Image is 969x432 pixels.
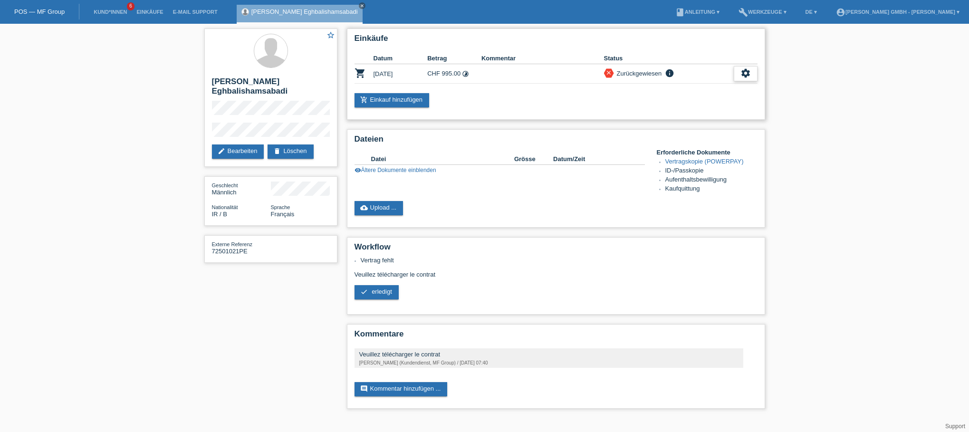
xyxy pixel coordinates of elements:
div: Männlich [212,182,271,196]
i: add_shopping_cart [360,96,368,104]
div: Veuillez télécharger le contrat [355,257,758,307]
a: Einkäufe [132,9,168,15]
a: check erledigt [355,285,399,299]
i: delete [273,147,281,155]
a: cloud_uploadUpload ... [355,201,403,215]
h2: Workflow [355,242,758,257]
li: Vertrag fehlt [361,257,758,264]
a: commentKommentar hinzufügen ... [355,382,448,396]
a: E-Mail Support [168,9,222,15]
th: Kommentar [481,53,604,64]
div: Veuillez télécharger le contrat [359,351,739,358]
div: Zurückgewiesen [614,68,662,78]
i: book [675,8,685,17]
a: visibilityÄltere Dokumente einblenden [355,167,436,173]
a: add_shopping_cartEinkauf hinzufügen [355,93,430,107]
i: comment [360,385,368,393]
i: cloud_upload [360,204,368,211]
h2: Einkäufe [355,34,758,48]
a: bookAnleitung ▾ [671,9,724,15]
i: close [605,69,612,76]
a: Vertragskopie (POWERPAY) [665,158,744,165]
th: Betrag [427,53,481,64]
span: Iran / B / 08.01.2001 [212,211,228,218]
h2: [PERSON_NAME] Eghbalishamsabadi [212,77,330,101]
a: account_circle[PERSON_NAME] GmbH - [PERSON_NAME] ▾ [831,9,964,15]
i: check [360,288,368,296]
a: Support [945,423,965,430]
a: [PERSON_NAME] Eghbalishamsabadi [251,8,358,15]
li: Aufenthaltsbewilligung [665,176,758,185]
i: account_circle [836,8,845,17]
a: buildWerkzeuge ▾ [734,9,791,15]
th: Datum/Zeit [553,154,631,165]
th: Datum [374,53,428,64]
div: 72501021PE [212,240,271,255]
span: Sprache [271,204,290,210]
li: Kaufquittung [665,185,758,194]
a: POS — MF Group [14,8,65,15]
a: DE ▾ [801,9,822,15]
span: Externe Referenz [212,241,253,247]
td: [DATE] [374,64,428,84]
div: [PERSON_NAME] (Kundendienst, MF Group) / [DATE] 07:40 [359,360,739,365]
a: deleteLöschen [268,144,313,159]
a: Kund*innen [89,9,132,15]
i: star_border [326,31,335,39]
i: edit [218,147,225,155]
h2: Kommentare [355,329,758,344]
i: visibility [355,167,361,173]
i: POSP00023042 [355,67,366,79]
i: settings [740,68,751,78]
span: Nationalität [212,204,238,210]
th: Status [604,53,734,64]
a: editBearbeiten [212,144,264,159]
span: 6 [127,2,134,10]
i: 24 Raten [462,70,469,77]
h4: Erforderliche Dokumente [657,149,758,156]
span: Geschlecht [212,182,238,188]
i: close [360,3,365,8]
i: info [664,68,675,78]
li: ID-/Passkopie [665,167,758,176]
th: Datei [371,154,514,165]
td: CHF 995.00 [427,64,481,84]
th: Grösse [514,154,553,165]
h2: Dateien [355,134,758,149]
a: close [359,2,365,9]
i: build [739,8,748,17]
span: erledigt [372,288,392,295]
span: Français [271,211,295,218]
a: star_border [326,31,335,41]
